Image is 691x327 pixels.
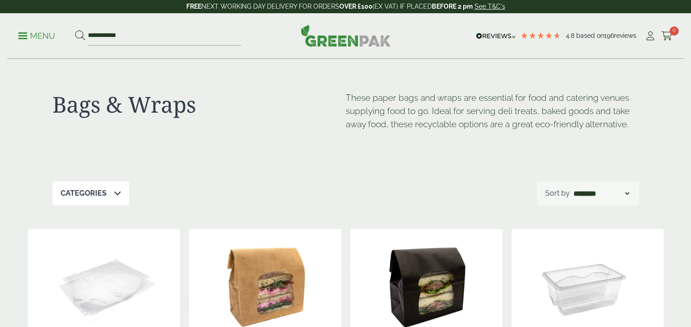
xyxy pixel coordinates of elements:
[18,31,55,40] a: Menu
[475,3,505,10] a: See T&C's
[61,188,107,199] p: Categories
[661,31,673,41] i: Cart
[520,31,561,40] div: 4.79 Stars
[576,32,604,39] span: Based on
[661,29,673,43] a: 0
[432,3,473,10] strong: BEFORE 2 pm
[572,188,631,199] select: Shop order
[614,32,636,39] span: reviews
[670,26,679,36] span: 0
[604,32,614,39] span: 196
[545,188,570,199] p: Sort by
[301,25,391,47] img: GreenPak Supplies
[346,91,639,130] p: These paper bags and wraps are essential for food and catering venues supplying food to go. Ideal...
[566,32,576,39] span: 4.8
[476,33,516,39] img: REVIEWS.io
[52,91,346,118] h1: Bags & Wraps
[18,31,55,42] p: Menu
[186,3,201,10] strong: FREE
[339,3,373,10] strong: OVER £100
[645,31,656,41] i: My Account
